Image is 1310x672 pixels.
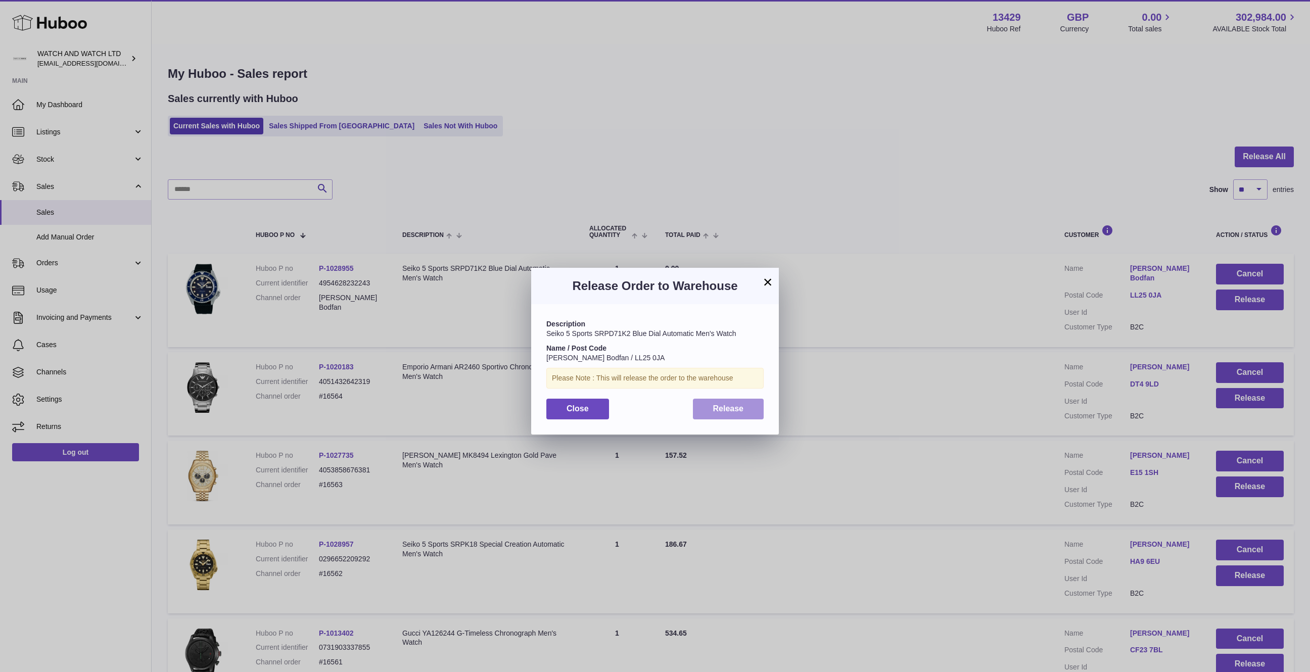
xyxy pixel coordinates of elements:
span: Release [713,404,744,413]
span: [PERSON_NAME] Bodfan / LL25 0JA [546,354,665,362]
span: Seiko 5 Sports SRPD71K2 Blue Dial Automatic Men's Watch [546,329,736,338]
span: Close [567,404,589,413]
button: Close [546,399,609,419]
div: Please Note : This will release the order to the warehouse [546,368,764,389]
strong: Description [546,320,585,328]
button: × [762,276,774,288]
button: Release [693,399,764,419]
strong: Name / Post Code [546,344,606,352]
h3: Release Order to Warehouse [546,278,764,294]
